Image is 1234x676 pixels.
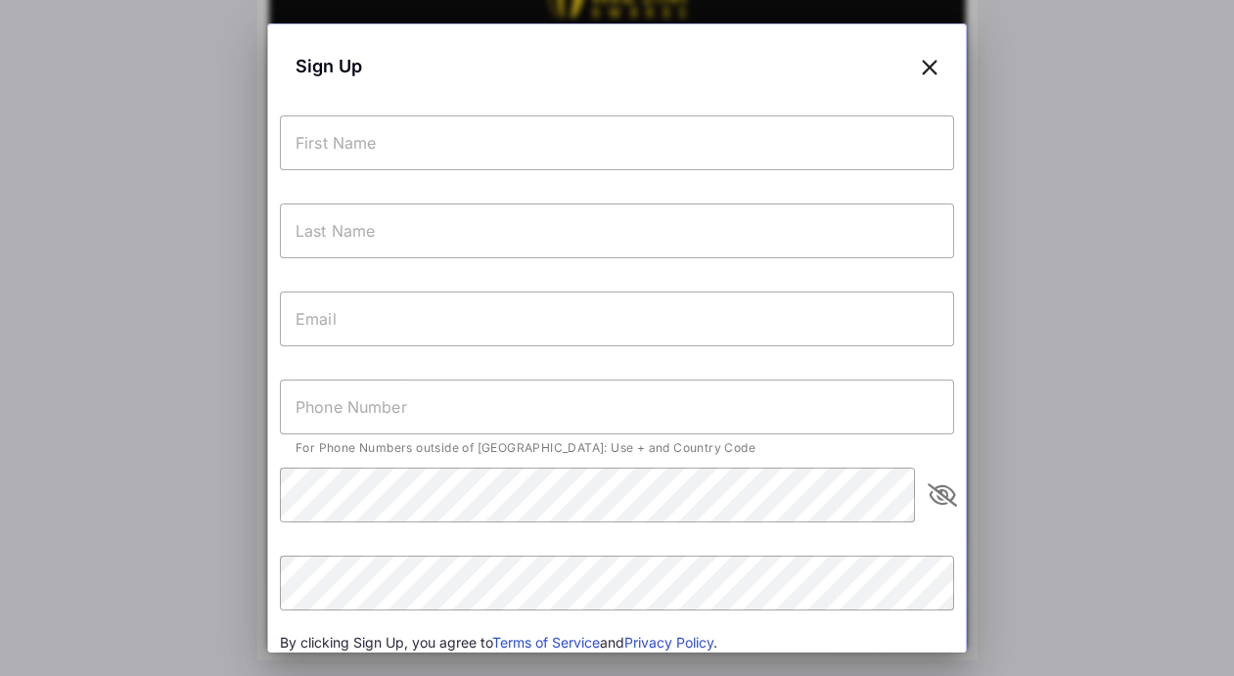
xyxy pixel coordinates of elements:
a: Terms of Service [492,634,600,651]
span: For Phone Numbers outside of [GEOGRAPHIC_DATA]: Use + and Country Code [296,440,755,455]
input: Phone Number [280,380,954,434]
input: Email [280,292,954,346]
a: Privacy Policy [624,634,713,651]
i: appended action [931,483,954,507]
div: By clicking Sign Up, you agree to and . [280,632,954,653]
span: Sign Up [296,53,362,79]
input: First Name [280,115,954,170]
input: Last Name [280,203,954,258]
